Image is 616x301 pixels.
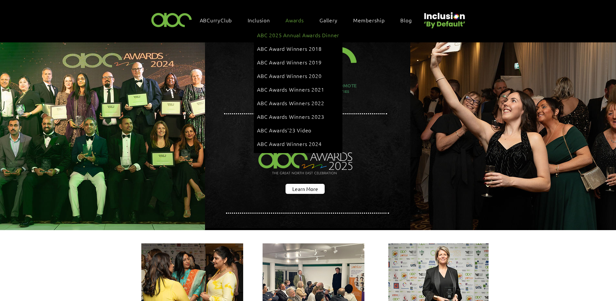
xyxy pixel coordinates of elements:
[257,70,339,82] a: ABC Award Winners 2020
[286,184,325,194] a: Learn More
[257,86,324,93] span: ABC Awards Winners 2021
[197,13,242,27] a: ABCurryClub
[286,17,304,24] span: Awards
[257,42,339,55] a: ABC Award Winners 2018
[257,59,322,66] span: ABC Award Winners 2019
[257,113,324,120] span: ABC Awards Winners 2023
[257,83,339,95] a: ABC Awards Winners 2021
[257,99,324,106] span: ABC Awards Winners 2022
[397,13,421,27] a: Blog
[197,13,422,27] nav: Site
[257,140,322,147] span: ABC Award Winners 2024
[353,17,385,24] span: Membership
[257,110,339,123] a: ABC Awards Winners 2023
[254,26,342,153] div: Awards
[282,13,314,27] div: Awards
[257,138,339,150] a: ABC Award Winners 2024
[292,185,318,192] span: Learn More
[257,127,311,134] span: ABC Awards'23 Video
[200,17,232,24] span: ABCurryClub
[149,10,194,29] img: ABC-Logo-Blank-Background-01-01-2.png
[244,13,280,27] div: Inclusion
[350,13,394,27] a: Membership
[248,17,270,24] span: Inclusion
[257,72,322,79] span: ABC Award Winners 2020
[257,45,322,52] span: ABC Award Winners 2018
[257,29,339,41] a: ABC 2025 Annual Awards Dinner
[257,124,339,136] a: ABC Awards'23 Video
[205,42,411,228] img: abc background hero black.png
[400,17,412,24] span: Blog
[257,31,339,39] span: ABC 2025 Annual Awards Dinner
[253,128,359,187] img: Northern Insights Double Pager Apr 2025.png
[257,97,339,109] a: ABC Awards Winners 2022
[319,17,338,24] span: Gallery
[422,7,466,29] img: Untitled design (22).png
[316,13,347,27] a: Gallery
[257,56,339,68] a: ABC Award Winners 2019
